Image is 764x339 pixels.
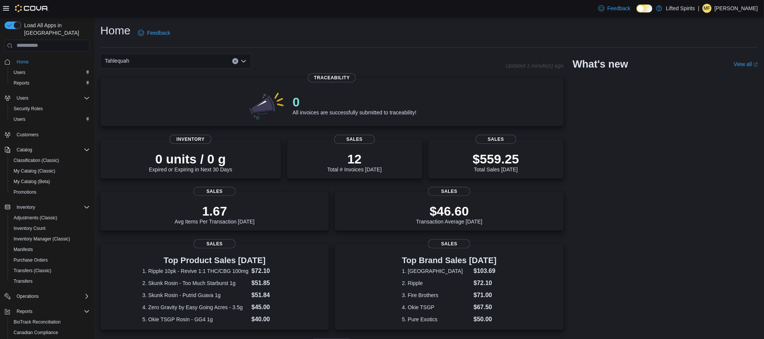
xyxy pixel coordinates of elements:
h3: Top Product Sales [DATE] [143,256,287,265]
span: Transfers (Classic) [11,266,90,275]
span: BioTrack Reconciliation [14,319,61,325]
span: Sales [428,187,470,196]
dd: $50.00 [474,315,497,324]
span: Inventory [14,203,90,212]
dt: 2. Skunk Rosin - Too Much Starburst 1g [143,279,249,287]
h1: Home [100,23,130,38]
dd: $72.10 [474,279,497,288]
button: Promotions [8,187,93,197]
p: 0 units / 0 g [149,151,232,166]
img: Cova [15,5,49,12]
a: View allExternal link [734,61,758,67]
div: Total Sales [DATE] [473,151,519,173]
p: 0 [293,94,416,109]
span: Transfers (Classic) [14,268,51,274]
button: Inventory Count [8,223,93,234]
a: Inventory Manager (Classic) [11,234,73,243]
span: Inventory [17,204,35,210]
button: Reports [8,78,93,88]
input: Dark Mode [637,5,652,12]
button: Operations [2,291,93,302]
p: 1.67 [175,203,255,219]
span: Home [17,59,29,65]
span: Transfers [14,278,32,284]
dd: $103.69 [474,267,497,276]
span: Users [17,95,28,101]
span: Customers [14,130,90,139]
button: Customers [2,129,93,140]
span: Security Roles [14,106,43,112]
span: Sales [334,135,375,144]
button: Manifests [8,244,93,255]
span: Operations [14,292,90,301]
button: Users [8,67,93,78]
button: Inventory Manager (Classic) [8,234,93,244]
span: Feedback [608,5,631,12]
button: Catalog [14,145,35,154]
a: Purchase Orders [11,256,51,265]
span: Inventory Count [14,225,46,231]
a: Manifests [11,245,36,254]
dd: $45.00 [252,303,287,312]
span: Traceability [308,73,356,82]
a: Users [11,115,28,124]
button: BioTrack Reconciliation [8,317,93,327]
button: Reports [2,306,93,317]
div: Avg Items Per Transaction [DATE] [175,203,255,225]
button: Transfers (Classic) [8,265,93,276]
dd: $40.00 [252,315,287,324]
span: Users [11,68,90,77]
a: Adjustments (Classic) [11,213,60,222]
dd: $72.10 [252,267,287,276]
button: My Catalog (Beta) [8,176,93,187]
svg: External link [753,62,758,67]
a: Home [14,57,32,66]
span: Canadian Compliance [14,330,58,336]
span: Reports [11,79,90,88]
dt: 3. Fire Brothers [402,291,471,299]
p: 12 [327,151,382,166]
a: Users [11,68,28,77]
button: Open list of options [241,58,247,64]
button: Purchase Orders [8,255,93,265]
dd: $71.00 [474,291,497,300]
p: $559.25 [473,151,519,166]
span: Users [14,116,25,122]
button: Catalog [2,145,93,155]
a: Reports [11,79,32,88]
span: Sales [193,239,236,248]
div: Matt Fallaschek [703,4,712,13]
a: Inventory Count [11,224,49,233]
span: Sales [428,239,470,248]
span: Home [14,57,90,66]
button: Inventory [14,203,38,212]
p: Lifted Spirits [666,4,695,13]
span: Inventory [169,135,212,144]
p: | [698,4,700,13]
a: Transfers (Classic) [11,266,54,275]
span: Classification (Classic) [14,157,59,163]
button: My Catalog (Classic) [8,166,93,176]
a: Customers [14,130,41,139]
a: BioTrack Reconciliation [11,317,64,327]
span: Promotions [11,188,90,197]
span: Catalog [17,147,32,153]
span: Catalog [14,145,90,154]
button: Operations [14,292,42,301]
button: Inventory [2,202,93,213]
span: Purchase Orders [14,257,48,263]
button: Adjustments (Classic) [8,213,93,223]
button: Home [2,56,93,67]
a: Canadian Compliance [11,328,61,337]
button: Clear input [232,58,238,64]
span: Users [14,69,25,76]
p: $46.60 [416,203,483,219]
dt: 2. Ripple [402,279,471,287]
button: Users [8,114,93,125]
dt: 1. Ripple 10pk - Revive 1:1 THC/CBG 100mg [143,267,249,275]
p: [PERSON_NAME] [715,4,758,13]
dt: 4. Okie TSGP [402,304,471,311]
div: Total # Invoices [DATE] [327,151,382,173]
dt: 5. Pure Exotics [402,316,471,323]
span: Users [11,115,90,124]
